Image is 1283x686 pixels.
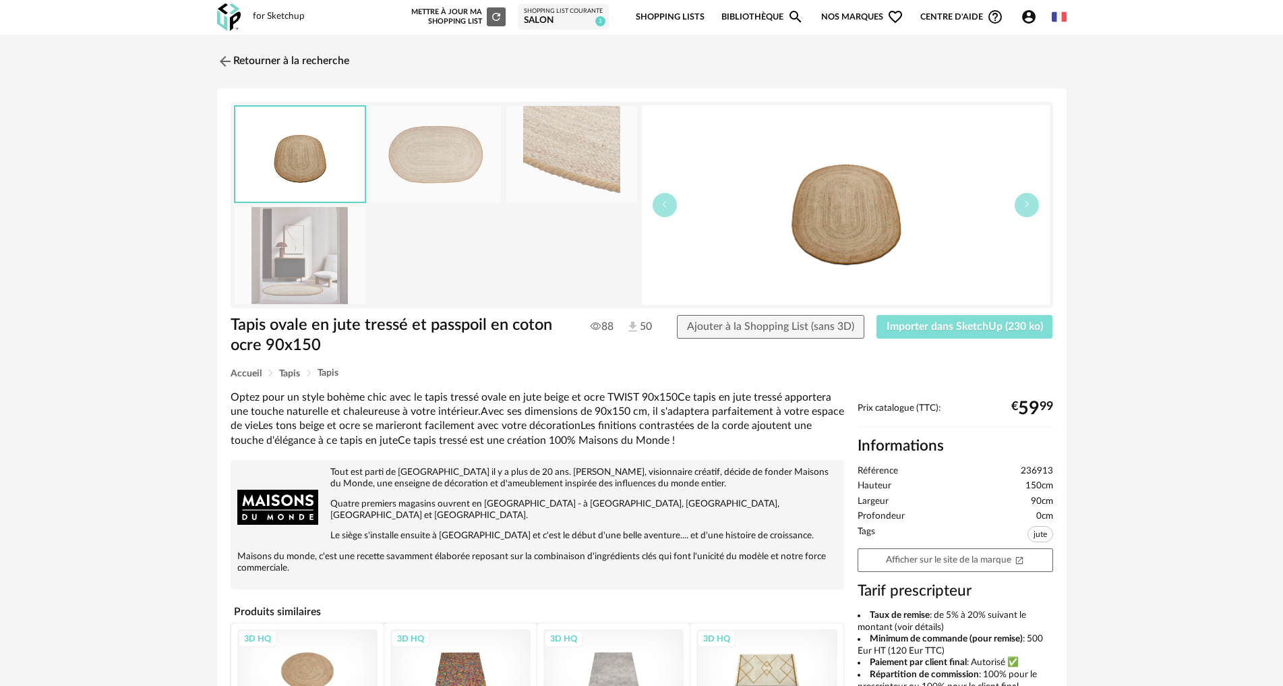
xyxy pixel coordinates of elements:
[721,1,804,33] a: BibliothèqueMagnify icon
[217,47,349,76] a: Retourner à la recherche
[876,315,1053,339] button: Importer dans SketchUp (230 ko)
[858,581,1053,601] h3: Tarif prescripteur
[1031,496,1053,508] span: 90cm
[858,511,905,523] span: Profondeur
[544,630,583,648] div: 3D HQ
[858,548,1053,572] a: Afficher sur le site de la marqueOpen In New icon
[237,498,837,521] p: Quatre premiers magasins ouvrent en [GEOGRAPHIC_DATA] - à [GEOGRAPHIC_DATA], [GEOGRAPHIC_DATA], [...
[887,9,903,25] span: Heart Outline icon
[231,391,844,448] div: Optez pour un style bohème chic avec le tapis tressé ovale en jute beige et ocre TWIST 90x150Ce t...
[858,403,1053,428] div: Prix catalogue (TTC):
[1027,526,1053,542] span: jute
[1021,9,1037,25] span: Account Circle icon
[821,1,903,33] span: Nos marques
[636,1,705,33] a: Shopping Lists
[253,11,305,23] div: for Sketchup
[1011,403,1053,414] div: € 99
[858,633,1053,657] li: : 500 Eur HT (120 Eur TTC)
[1052,9,1067,24] img: fr
[318,368,338,378] span: Tapis
[887,321,1043,332] span: Importer dans SketchUp (230 ko)
[626,320,640,334] img: Téléchargements
[231,368,1053,378] div: Breadcrumb
[870,670,979,679] b: Répartition de commission
[987,9,1003,25] span: Help Circle Outline icon
[391,630,430,648] div: 3D HQ
[858,657,1053,669] li: : Autorisé ✅
[626,320,652,335] span: 50
[595,16,605,26] span: 3
[237,530,837,542] p: Le siège s'installe ensuite à [GEOGRAPHIC_DATA] et c'est le début d'une belle aventure.... et d'u...
[642,105,1050,305] img: thumbnail.png
[920,9,1003,25] span: Centre d'aideHelp Circle Outline icon
[506,106,637,202] img: tapis-ovale-en-jute-tresse-et-passpoil-en-coton-ocre-90x150-1000-1-15-236913_3.jpg
[231,369,262,378] span: Accueil
[858,526,875,546] span: Tags
[1036,511,1053,523] span: 0cm
[697,630,736,648] div: 3D HQ
[490,13,502,20] span: Refresh icon
[237,467,318,548] img: brand logo
[858,610,1053,633] li: : de 5% à 20% suivant le montant (voir détails)
[238,630,277,648] div: 3D HQ
[524,7,603,27] a: Shopping List courante SALON 3
[787,9,804,25] span: Magnify icon
[858,480,891,492] span: Hauteur
[858,496,889,508] span: Largeur
[231,315,566,356] h1: Tapis ovale en jute tressé et passpoil en coton ocre 90x150
[1021,9,1043,25] span: Account Circle icon
[1015,554,1024,564] span: Open In New icon
[870,610,930,620] b: Taux de remise
[235,107,365,202] img: thumbnail.png
[237,467,837,490] p: Tout est parti de [GEOGRAPHIC_DATA] il y a plus de 20 ans. [PERSON_NAME], visionnaire créatif, dé...
[1025,480,1053,492] span: 150cm
[870,634,1023,644] b: Minimum de commande (pour remise)
[858,465,898,478] span: Référence
[591,320,614,333] span: 88
[237,551,837,574] p: Maisons du monde, c'est une recette savamment élaborée reposant sur la combinaison d'ingrédients ...
[858,436,1053,456] h2: Informations
[370,106,501,202] img: tapis-ovale-en-jute-tresse-et-passpoil-en-coton-ocre-90x150-1000-1-15-236913_2.jpg
[870,658,967,667] b: Paiement par client final
[1018,403,1040,414] span: 59
[217,53,233,69] img: svg+xml;base64,PHN2ZyB3aWR0aD0iMjQiIGhlaWdodD0iMjQiIHZpZXdCb3g9IjAgMCAyNCAyNCIgZmlsbD0ibm9uZSIgeG...
[524,7,603,16] div: Shopping List courante
[231,602,844,622] h4: Produits similaires
[687,321,854,332] span: Ajouter à la Shopping List (sans 3D)
[235,207,365,304] img: tapis-ovale-en-jute-tresse-et-passpoil-en-coton-ocre-90x150-1000-1-15-236913_1.jpg
[524,15,603,27] div: SALON
[217,3,241,31] img: OXP
[1021,465,1053,478] span: 236913
[677,315,864,339] button: Ajouter à la Shopping List (sans 3D)
[279,369,300,378] span: Tapis
[409,7,506,26] div: Mettre à jour ma Shopping List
